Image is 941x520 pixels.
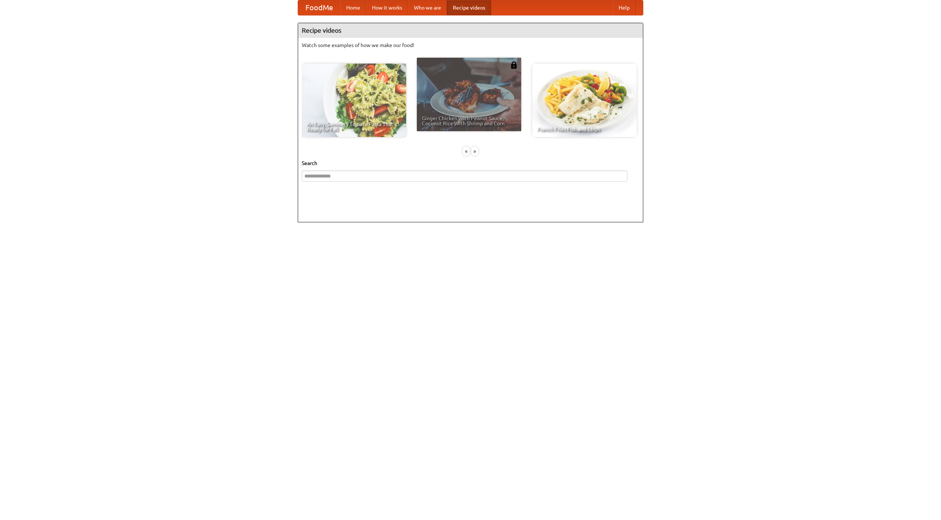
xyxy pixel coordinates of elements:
[408,0,447,15] a: Who we are
[302,42,639,49] p: Watch some examples of how we make our food!
[307,122,401,132] span: An Easy, Summery Tomato Pasta That's Ready for Fall
[532,64,637,137] a: French Fries Fish and Chips
[613,0,636,15] a: Help
[302,159,639,167] h5: Search
[340,0,366,15] a: Home
[472,147,478,156] div: »
[537,127,631,132] span: French Fries Fish and Chips
[510,61,518,69] img: 483408.png
[298,23,643,38] h4: Recipe videos
[447,0,491,15] a: Recipe videos
[463,147,469,156] div: «
[298,0,340,15] a: FoodMe
[366,0,408,15] a: How it works
[302,64,406,137] a: An Easy, Summery Tomato Pasta That's Ready for Fall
